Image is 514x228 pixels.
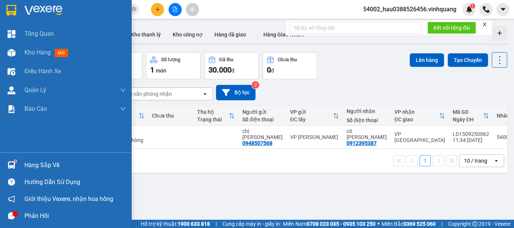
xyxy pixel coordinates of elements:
button: Đã thu30.000đ [204,52,259,79]
div: Tạo kho hàng mới [492,26,507,41]
div: Ngày ĐH [453,116,483,122]
img: warehouse-icon [8,49,15,57]
div: VP gửi [290,109,333,115]
div: VP nhận [394,109,439,115]
button: plus [151,3,164,16]
span: aim [190,7,195,12]
button: Chưa thu0đ [263,52,317,79]
div: ĐC lấy [290,116,333,122]
span: question-circle [8,178,15,186]
div: Số lượng [161,57,180,62]
div: 10 / trang [464,157,487,165]
span: Điều hành xe [24,66,61,76]
div: Thu hộ [197,109,229,115]
button: Tạo Chuyến [448,53,488,67]
div: VP [PERSON_NAME] [290,134,339,140]
svg: open [493,158,499,164]
div: chị thuỷ [242,128,283,140]
img: dashboard-icon [8,30,15,38]
strong: 0369 525 060 [403,221,436,227]
span: notification [8,195,15,202]
button: Kho thanh lý [125,26,167,44]
span: | [216,220,217,228]
button: Kho công nợ [167,26,208,44]
span: 0 [267,65,271,74]
span: Kho hàng [24,49,51,56]
th: Toggle SortBy [391,106,449,126]
button: Kết nối tổng đài [427,22,476,34]
div: Người nhận [347,108,387,114]
div: Phản hồi [24,210,126,222]
span: file-add [172,7,178,12]
span: 54002_hau0388526456.vinhquang [357,5,462,14]
div: ĐC giao [394,116,439,122]
img: logo-vxr [6,5,16,16]
button: Số lượng1món [146,52,201,79]
span: Quản Lý [24,85,46,95]
span: plus [155,7,160,12]
span: Cung cấp máy in - giấy in: [222,220,281,228]
div: Số điện thoại [347,117,387,123]
div: Mã GD [453,109,483,115]
sup: 1 [470,3,475,9]
span: Báo cáo [24,104,47,113]
span: Miền Bắc [382,220,436,228]
th: Toggle SortBy [193,106,239,126]
span: Kết nối tổng đài [433,24,470,32]
span: message [8,212,15,219]
button: Lên hàng [410,53,444,67]
span: Giới thiệu Vexere, nhận hoa hồng [24,194,113,204]
div: VP [GEOGRAPHIC_DATA] [394,131,445,143]
th: Toggle SortBy [449,106,493,126]
span: down [120,87,126,93]
span: 1 [471,3,474,9]
span: close-circle [132,6,136,13]
span: đ [271,68,274,74]
span: món [156,68,166,74]
strong: 1900 633 818 [178,221,210,227]
strong: 0708 023 035 - 0935 103 250 [307,221,376,227]
span: copyright [472,221,478,226]
div: Chưa thu [152,113,190,119]
div: Số điện thoại [242,116,283,122]
span: | [441,220,443,228]
div: Người gửi [242,109,283,115]
div: Chưa thu [278,57,297,62]
button: caret-down [496,3,509,16]
span: 1 [150,65,154,74]
span: Miền Nam [283,220,376,228]
button: Hàng đã giao [208,26,252,44]
img: warehouse-icon [8,86,15,94]
div: 0912395387 [347,140,377,146]
div: 11:34 [DATE] [453,137,489,143]
span: 30.000 [208,65,231,74]
div: LD1509250062 [453,131,489,137]
button: aim [186,3,199,16]
span: close [482,22,487,27]
div: cô chung [347,128,387,140]
button: file-add [169,3,182,16]
span: đ [231,68,234,74]
div: Đã thu [219,57,233,62]
button: 1 [420,155,431,166]
input: Nhập số tổng đài [290,22,421,34]
button: Bộ lọc [216,85,255,100]
div: Hàng sắp về [24,160,126,171]
sup: 2 [252,81,259,89]
sup: 1 [14,160,17,162]
img: warehouse-icon [8,68,15,75]
span: close-circle [132,7,136,11]
div: Trạng thái [197,116,229,122]
span: ⚪️ [377,222,380,225]
img: warehouse-icon [8,161,15,169]
svg: open [202,91,208,97]
div: 0948507568 [242,140,272,146]
img: phone-icon [483,6,490,13]
span: mới [55,49,68,57]
span: Tổng Quan [24,29,54,38]
span: Hàng Giao Nhầm [263,32,304,38]
span: down [120,106,126,112]
span: Hỗ trợ kỹ thuật: [141,220,210,228]
img: solution-icon [8,105,15,113]
img: icon-new-feature [466,6,473,13]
